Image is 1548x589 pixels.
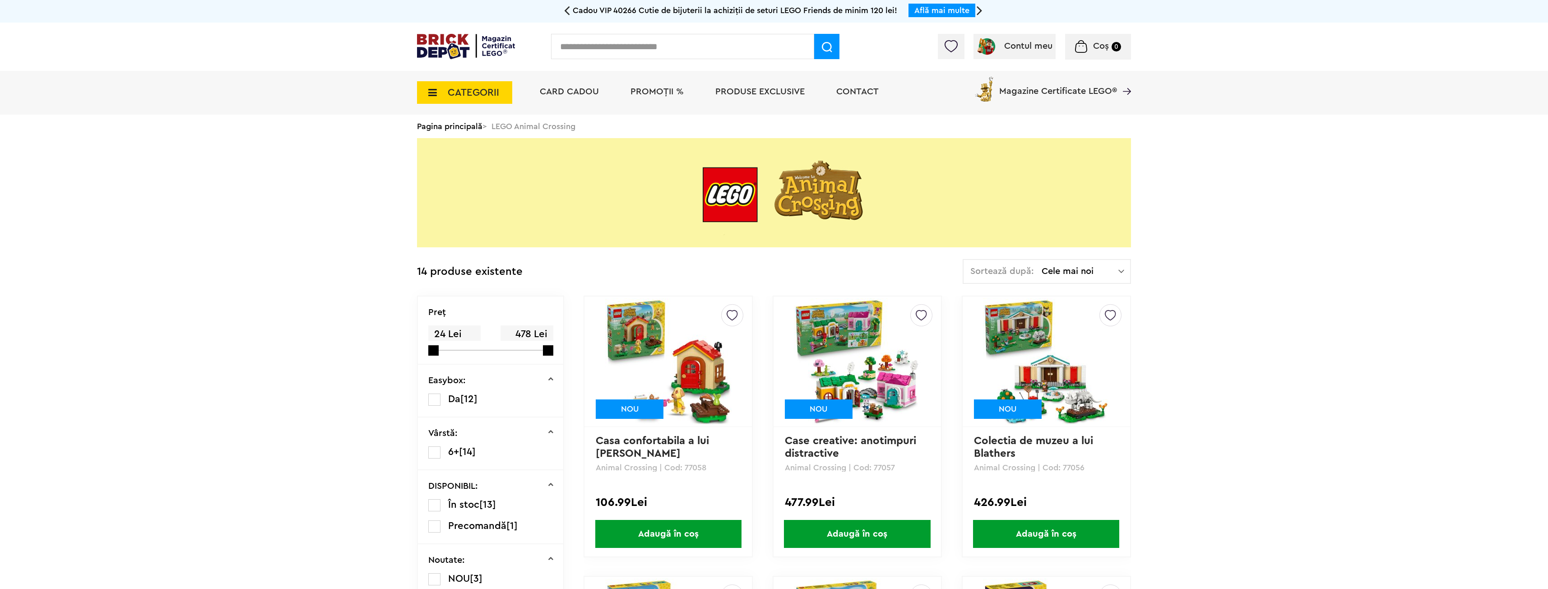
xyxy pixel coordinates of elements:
[428,482,478,491] p: DISPONIBIL:
[974,464,1119,472] p: Animal Crossing | Cod: 77056
[715,87,805,96] a: Produse exclusive
[1112,42,1121,51] small: 0
[459,447,476,457] span: [14]
[448,500,479,510] span: În stoc
[596,464,741,472] p: Animal Crossing | Cod: 77058
[785,464,930,472] p: Animal Crossing | Cod: 77057
[914,6,969,14] a: Află mai multe
[596,496,741,508] div: 106.99Lei
[785,496,930,508] div: 477.99Lei
[448,574,470,584] span: NOU
[428,308,446,317] p: Preţ
[501,325,553,343] span: 478 Lei
[506,521,518,531] span: [1]
[1117,75,1131,84] a: Magazine Certificate LEGO®
[630,87,684,96] a: PROMOȚII %
[970,267,1034,276] span: Sortează după:
[605,298,732,425] img: Casa confortabila a lui Goldie
[428,325,481,343] span: 24 Lei
[417,259,523,285] div: 14 produse existente
[448,394,460,404] span: Da
[974,399,1042,419] div: NOU
[448,521,506,531] span: Precomandă
[973,520,1119,548] span: Adaugă în coș
[448,447,459,457] span: 6+
[428,556,465,565] p: Noutate:
[470,574,482,584] span: [3]
[428,429,458,438] p: Vârstă:
[836,87,879,96] a: Contact
[983,298,1109,425] img: Colectia de muzeu a lui Blathers
[785,436,919,459] a: Case creative: anotimpuri distractive
[784,520,930,548] span: Adaugă în coș
[479,500,496,510] span: [13]
[794,298,920,425] img: Case creative: anotimpuri distractive
[974,496,1119,508] div: 426.99Lei
[974,436,1096,459] a: Colectia de muzeu a lui Blathers
[584,520,752,548] a: Adaugă în coș
[977,42,1052,51] a: Contul meu
[595,520,742,548] span: Adaugă în coș
[785,399,853,419] div: NOU
[417,115,1131,138] div: > LEGO Animal Crossing
[428,376,466,385] p: Easybox:
[1093,42,1109,51] span: Coș
[1042,267,1118,276] span: Cele mai noi
[540,87,599,96] a: Card Cadou
[596,436,712,459] a: Casa confortabila a lui [PERSON_NAME]
[999,75,1117,96] span: Magazine Certificate LEGO®
[596,399,663,419] div: NOU
[573,6,897,14] span: Cadou VIP 40266 Cutie de bijuterii la achiziții de seturi LEGO Friends de minim 120 lei!
[448,88,499,97] span: CATEGORII
[460,394,477,404] span: [12]
[417,138,1131,247] img: LEGO Animal Crossing
[963,520,1130,548] a: Adaugă în coș
[417,122,482,130] a: Pagina principală
[774,520,941,548] a: Adaugă în coș
[1004,42,1052,51] span: Contul meu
